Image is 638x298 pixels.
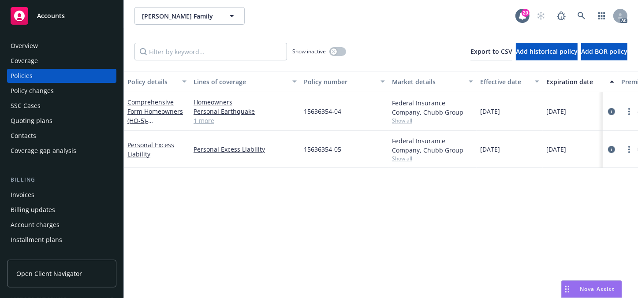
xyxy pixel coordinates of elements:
span: Show inactive [292,48,326,55]
a: more [624,144,634,155]
div: Market details [392,77,463,86]
button: Lines of coverage [190,71,300,92]
a: Switch app [593,7,611,25]
div: Lines of coverage [194,77,287,86]
span: 15636354-04 [304,107,341,116]
span: [DATE] [480,145,500,154]
div: Invoices [11,188,34,202]
div: Drag to move [562,281,573,298]
a: SSC Cases [7,99,116,113]
a: Accounts [7,4,116,28]
button: Add historical policy [516,43,578,60]
a: Installment plans [7,233,116,247]
button: Policy number [300,71,388,92]
a: Invoices [7,188,116,202]
div: Overview [11,39,38,53]
div: Effective date [480,77,530,86]
div: Policy number [304,77,375,86]
a: Overview [7,39,116,53]
a: Coverage [7,54,116,68]
div: Installment plans [11,233,62,247]
button: Market details [388,71,477,92]
div: Federal Insurance Company, Chubb Group [392,98,473,117]
a: Billing updates [7,203,116,217]
span: Accounts [37,12,65,19]
div: SSC Cases [11,99,41,113]
button: [PERSON_NAME] Family [134,7,245,25]
a: Quoting plans [7,114,116,128]
span: Add historical policy [516,47,578,56]
span: Nova Assist [580,285,615,293]
button: Export to CSV [470,43,512,60]
button: Policy details [124,71,190,92]
a: circleInformation [606,106,617,117]
button: Expiration date [543,71,618,92]
a: Homeowners [194,97,297,107]
span: 15636354-05 [304,145,341,154]
span: [DATE] [546,145,566,154]
a: Search [573,7,590,25]
span: Open Client Navigator [16,269,82,278]
a: more [624,106,634,117]
a: Personal Earthquake [194,107,297,116]
a: circleInformation [606,144,617,155]
div: Policies [11,69,33,83]
a: Account charges [7,218,116,232]
span: Export to CSV [470,47,512,56]
div: 20 [522,9,530,17]
a: Start snowing [532,7,550,25]
div: Federal Insurance Company, Chubb Group [392,136,473,155]
a: Personal Excess Liability [127,141,174,158]
button: Add BOR policy [581,43,627,60]
span: Add BOR policy [581,47,627,56]
a: Comprehensive Form Homeowners (HO-5) [127,98,183,143]
a: 1 more [194,116,297,125]
div: Billing [7,175,116,184]
span: Show all [392,155,473,162]
div: Quoting plans [11,114,52,128]
span: [DATE] [546,107,566,116]
button: Nova Assist [561,280,622,298]
a: Personal Excess Liability [194,145,297,154]
span: [DATE] [480,107,500,116]
div: Expiration date [546,77,604,86]
a: Policies [7,69,116,83]
div: Contacts [11,129,36,143]
div: Billing updates [11,203,55,217]
button: Effective date [477,71,543,92]
div: Account charges [11,218,60,232]
input: Filter by keyword... [134,43,287,60]
a: Policy changes [7,84,116,98]
div: Coverage gap analysis [11,144,76,158]
div: Coverage [11,54,38,68]
span: [PERSON_NAME] Family [142,11,218,21]
a: Report a Bug [552,7,570,25]
a: Contacts [7,129,116,143]
a: Coverage gap analysis [7,144,116,158]
span: Show all [392,117,473,124]
div: Policy changes [11,84,54,98]
div: Policy details [127,77,177,86]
